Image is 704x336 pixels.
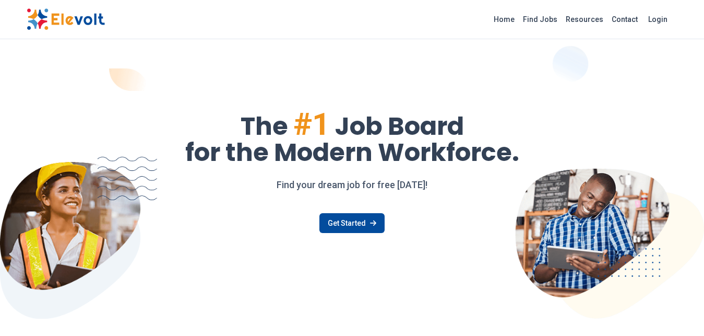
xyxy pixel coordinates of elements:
p: Find your dream job for free [DATE]! [27,178,678,192]
a: Get Started [319,213,385,233]
img: Elevolt [27,8,105,30]
a: Find Jobs [519,11,562,28]
a: Login [642,9,674,30]
a: Resources [562,11,607,28]
a: Contact [607,11,642,28]
h1: The Job Board for the Modern Workforce. [27,109,678,165]
span: #1 [293,106,330,143]
a: Home [490,11,519,28]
